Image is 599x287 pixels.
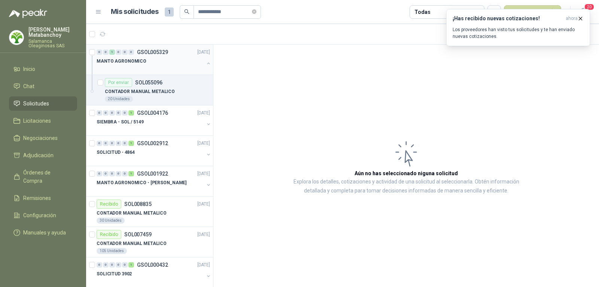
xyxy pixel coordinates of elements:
a: Solicitudes [9,96,77,111]
p: [DATE] [197,261,210,269]
a: Licitaciones [9,114,77,128]
div: 0 [97,50,102,55]
p: GSOL005329 [137,50,168,55]
span: Chat [23,82,34,90]
a: Inicio [9,62,77,76]
p: MANTO AGRONOMICO [97,58,146,65]
span: Adjudicación [23,151,54,159]
span: Configuración [23,211,56,219]
div: 0 [103,262,109,267]
a: Remisiones [9,191,77,205]
div: 0 [109,262,115,267]
a: Órdenes de Compra [9,165,77,188]
div: Recibido [97,230,121,239]
div: Por enviar [105,78,132,87]
a: RecibidoSOL007459[DATE] CONTADOR MANUAL METALICO105 Unidades [86,227,213,257]
span: Inicio [23,65,35,73]
div: 0 [109,110,115,116]
p: Explora los detalles, cotizaciones y actividad de una solicitud al seleccionarla. Obtén informaci... [288,177,524,195]
p: [DATE] [197,140,210,147]
p: [PERSON_NAME] Matabanchoy [28,27,77,38]
div: 0 [97,110,102,116]
span: Solicitudes [23,99,49,108]
div: 0 [103,141,109,146]
p: GSOL004176 [137,110,168,116]
p: [DATE] [197,170,210,177]
div: 0 [122,50,128,55]
p: [DATE] [197,110,210,117]
span: search [184,9,189,14]
div: 0 [97,262,102,267]
p: [DATE] [197,231,210,238]
div: 1 [109,50,115,55]
div: 0 [122,262,128,267]
div: 0 [122,110,128,116]
p: [DATE] [197,49,210,56]
div: Todas [414,8,430,16]
p: SOLICITUD - 4864 [97,149,135,156]
div: 0 [103,110,109,116]
p: SOL008835 [124,201,152,207]
p: CONTADOR MANUAL METALICO [97,240,167,247]
div: 0 [128,50,134,55]
div: 0 [116,141,121,146]
div: 1 [128,141,134,146]
span: Manuales y ayuda [23,228,66,237]
a: RecibidoSOL008835[DATE] CONTADOR MANUAL METALICO30 Unidades [86,197,213,227]
a: Configuración [9,208,77,222]
div: 0 [109,171,115,176]
span: Órdenes de Compra [23,168,70,185]
div: 0 [116,50,121,55]
div: 0 [97,141,102,146]
a: 0 0 0 0 0 1 GSOL001922[DATE] MANTO AGRONOMICO - [PERSON_NAME] [97,169,212,193]
div: 1 [128,171,134,176]
span: Remisiones [23,194,51,202]
img: Company Logo [9,30,24,45]
a: 0 0 1 0 0 0 GSOL005329[DATE] MANTO AGRONOMICO [97,48,212,72]
div: 0 [116,171,121,176]
button: ¡Has recibido nuevas cotizaciones!ahora Los proveedores han visto tus solicitudes y te han enviad... [446,9,590,46]
div: 0 [103,171,109,176]
a: Negociaciones [9,131,77,145]
div: 0 [122,141,128,146]
span: Negociaciones [23,134,58,142]
span: 1 [165,8,174,17]
button: 20 [577,5,590,19]
span: 20 [584,3,595,11]
span: ahora [566,15,578,22]
p: [DATE] [197,201,210,208]
div: 20 Unidades [105,96,133,102]
div: 105 Unidades [97,248,127,254]
div: 0 [103,50,109,55]
a: Adjudicación [9,148,77,162]
p: SOL007459 [124,232,152,237]
span: close-circle [252,8,256,15]
div: Recibido [97,200,121,209]
p: SIEMBRA - SOL / 5149 [97,119,144,126]
a: 0 0 0 0 0 1 GSOL000432[DATE] SOLICITUD 3902 [97,260,212,284]
span: Licitaciones [23,117,51,125]
div: 0 [116,110,121,116]
p: MANTO AGRONOMICO - [PERSON_NAME] [97,179,186,186]
a: Manuales y ayuda [9,225,77,240]
p: GSOL001922 [137,171,168,176]
p: SOL055096 [135,80,162,85]
div: 0 [109,141,115,146]
h3: Aún no has seleccionado niguna solicitud [355,169,458,177]
div: 1 [128,262,134,267]
a: Chat [9,79,77,93]
p: CONTADOR MANUAL METALICO [105,88,175,95]
button: Nueva solicitud [504,5,561,19]
a: 0 0 0 0 0 1 GSOL004176[DATE] SIEMBRA - SOL / 5149 [97,108,212,132]
div: 30 Unidades [97,218,125,224]
div: 0 [97,171,102,176]
p: GSOL000432 [137,262,168,267]
span: close-circle [252,9,256,14]
p: Salamanca Oleaginosas SAS [28,39,77,48]
p: GSOL002912 [137,141,168,146]
h3: ¡Has recibido nuevas cotizaciones! [453,15,563,22]
div: 0 [122,171,128,176]
img: Logo peakr [9,9,47,18]
a: 0 0 0 0 0 1 GSOL002912[DATE] SOLICITUD - 4864 [97,139,212,163]
p: SOLICITUD 3902 [97,270,132,278]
